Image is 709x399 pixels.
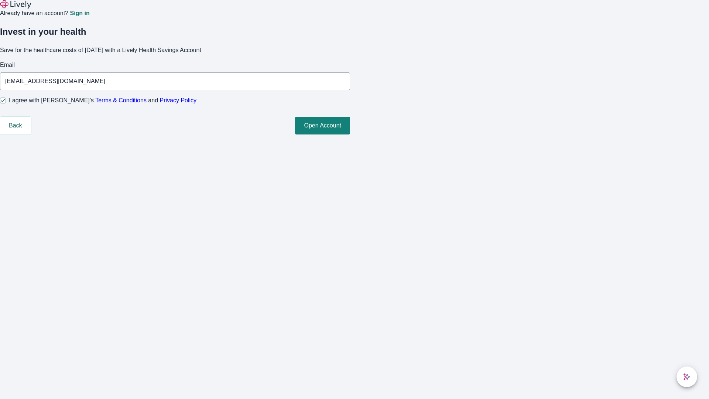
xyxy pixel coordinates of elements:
a: Sign in [70,10,89,16]
a: Privacy Policy [160,97,197,103]
svg: Lively AI Assistant [683,373,691,381]
a: Terms & Conditions [95,97,147,103]
button: Open Account [295,117,350,134]
span: I agree with [PERSON_NAME]’s and [9,96,196,105]
button: chat [677,366,697,387]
